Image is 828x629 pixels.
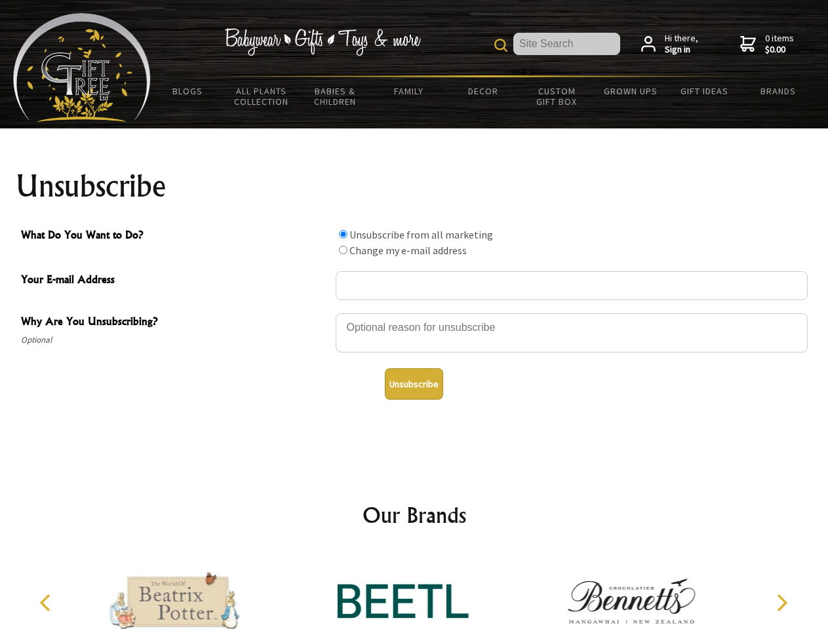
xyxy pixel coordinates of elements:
h2: Our Brands [26,499,802,531]
span: Hi there, [665,33,698,56]
input: What Do You Want to Do? [339,230,347,238]
span: Optional [21,332,329,348]
a: Custom Gift Box [520,77,594,115]
img: Babyware - Gifts - Toys and more... [13,13,151,122]
strong: $0.00 [765,44,794,56]
button: Next [767,588,796,617]
a: BLOGS [151,77,225,105]
button: Previous [33,588,62,617]
span: What Do You Want to Do? [21,227,329,246]
label: Change my e-mail address [349,244,467,257]
input: Your E-mail Address [336,271,808,300]
a: Family [372,77,446,105]
span: Your E-mail Address [21,271,329,290]
a: Brands [741,77,816,105]
input: What Do You Want to Do? [339,246,347,254]
span: Why Are You Unsubscribing? [21,313,329,332]
a: Gift Ideas [667,77,741,105]
img: product search [494,39,507,52]
img: Babywear - Gifts - Toys & more [224,28,421,56]
a: 0 items$0.00 [740,33,794,56]
span: 0 items [765,32,794,56]
strong: Sign in [665,44,698,56]
input: Site Search [513,33,620,55]
button: Unsubscribe [385,368,443,400]
a: All Plants Collection [225,77,299,115]
a: Babies & Children [298,77,372,115]
h1: Unsubscribe [16,170,813,202]
textarea: Why Are You Unsubscribing? [336,313,808,353]
a: Hi there,Sign in [641,33,698,56]
a: Decor [446,77,520,105]
label: Unsubscribe from all marketing [349,228,493,241]
a: Grown Ups [593,77,667,105]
